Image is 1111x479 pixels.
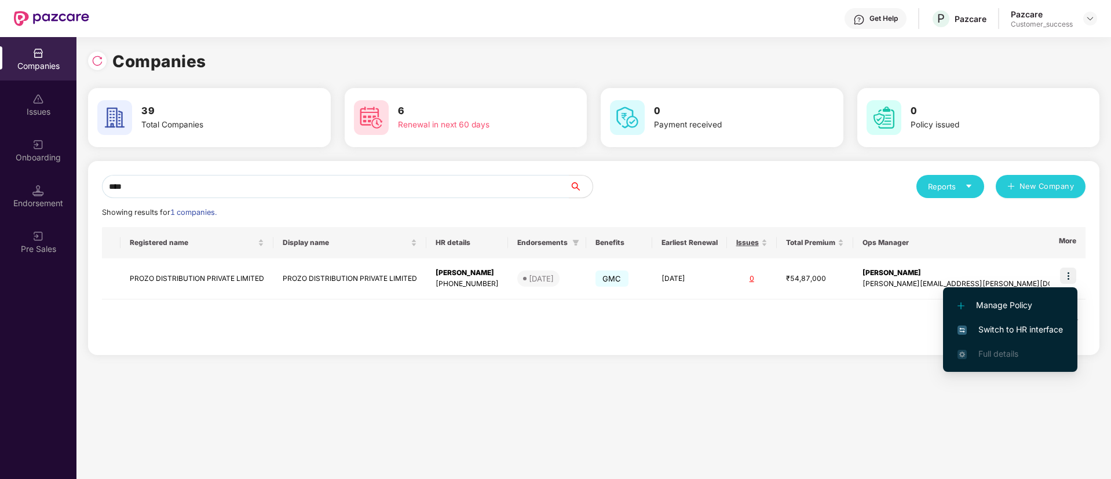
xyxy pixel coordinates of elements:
img: svg+xml;base64,PHN2ZyB4bWxucz0iaHR0cDovL3d3dy53My5vcmcvMjAwMC9zdmciIHdpZHRoPSI2MCIgaGVpZ2h0PSI2MC... [354,100,389,135]
td: PROZO DISTRIBUTION PRIVATE LIMITED [120,258,273,299]
span: Registered name [130,238,255,247]
div: [PERSON_NAME] [436,268,499,279]
span: Full details [978,349,1018,359]
img: svg+xml;base64,PHN2ZyBpZD0iRHJvcGRvd24tMzJ4MzIiIHhtbG5zPSJodHRwOi8vd3d3LnczLm9yZy8yMDAwL3N2ZyIgd2... [1086,14,1095,23]
div: ₹54,87,000 [786,273,844,284]
span: caret-down [965,182,973,190]
button: search [569,175,593,198]
div: Reports [928,181,973,192]
span: search [569,182,593,191]
span: GMC [595,270,628,287]
div: [PERSON_NAME][EMAIL_ADDRESS][PERSON_NAME][DOMAIN_NAME] [863,279,1097,290]
div: [DATE] [529,273,554,284]
h3: 0 [654,104,800,119]
span: Display name [283,238,408,247]
span: Endorsements [517,238,568,247]
div: Customer_success [1011,20,1073,29]
span: Switch to HR interface [957,323,1063,336]
span: P [937,12,945,25]
img: New Pazcare Logo [14,11,89,26]
span: filter [572,239,579,246]
span: Manage Policy [957,299,1063,312]
img: svg+xml;base64,PHN2ZyB3aWR0aD0iMTQuNSIgaGVpZ2h0PSIxNC41IiB2aWV3Qm94PSIwIDAgMTYgMTYiIGZpbGw9Im5vbm... [32,185,44,196]
th: Earliest Renewal [652,227,727,258]
span: Issues [736,238,759,247]
div: Pazcare [1011,9,1073,20]
th: Benefits [586,227,652,258]
img: svg+xml;base64,PHN2ZyB4bWxucz0iaHR0cDovL3d3dy53My5vcmcvMjAwMC9zdmciIHdpZHRoPSIxMi4yMDEiIGhlaWdodD... [957,302,964,309]
div: [PERSON_NAME] [863,268,1097,279]
td: PROZO DISTRIBUTION PRIVATE LIMITED [273,258,426,299]
th: Display name [273,227,426,258]
span: New Company [1019,181,1075,192]
div: [PHONE_NUMBER] [436,279,499,290]
img: svg+xml;base64,PHN2ZyBpZD0iSXNzdWVzX2Rpc2FibGVkIiB4bWxucz0iaHR0cDovL3d3dy53My5vcmcvMjAwMC9zdmciIH... [32,93,44,105]
div: Pazcare [955,13,986,24]
img: svg+xml;base64,PHN2ZyBpZD0iSGVscC0zMngzMiIgeG1sbnM9Imh0dHA6Ly93d3cudzMub3JnLzIwMDAvc3ZnIiB3aWR0aD... [853,14,865,25]
h3: 39 [141,104,287,119]
span: filter [570,236,582,250]
h3: 0 [911,104,1057,119]
img: svg+xml;base64,PHN2ZyB4bWxucz0iaHR0cDovL3d3dy53My5vcmcvMjAwMC9zdmciIHdpZHRoPSI2MCIgaGVpZ2h0PSI2MC... [97,100,132,135]
div: Get Help [869,14,898,23]
div: Policy issued [911,119,1057,131]
th: Registered name [120,227,273,258]
th: More [1050,227,1086,258]
span: Total Premium [786,238,835,247]
img: svg+xml;base64,PHN2ZyB4bWxucz0iaHR0cDovL3d3dy53My5vcmcvMjAwMC9zdmciIHdpZHRoPSIxNi4zNjMiIGhlaWdodD... [957,350,967,359]
div: Total Companies [141,119,287,131]
img: svg+xml;base64,PHN2ZyBpZD0iUmVsb2FkLTMyeDMyIiB4bWxucz0iaHR0cDovL3d3dy53My5vcmcvMjAwMC9zdmciIHdpZH... [92,55,103,67]
td: [DATE] [652,258,727,299]
img: svg+xml;base64,PHN2ZyB4bWxucz0iaHR0cDovL3d3dy53My5vcmcvMjAwMC9zdmciIHdpZHRoPSI2MCIgaGVpZ2h0PSI2MC... [610,100,645,135]
img: icon [1060,268,1076,284]
img: svg+xml;base64,PHN2ZyBpZD0iQ29tcGFuaWVzIiB4bWxucz0iaHR0cDovL3d3dy53My5vcmcvMjAwMC9zdmciIHdpZHRoPS... [32,47,44,59]
h1: Companies [112,49,206,74]
img: svg+xml;base64,PHN2ZyB4bWxucz0iaHR0cDovL3d3dy53My5vcmcvMjAwMC9zdmciIHdpZHRoPSI2MCIgaGVpZ2h0PSI2MC... [867,100,901,135]
span: plus [1007,182,1015,192]
img: svg+xml;base64,PHN2ZyB3aWR0aD0iMjAiIGhlaWdodD0iMjAiIHZpZXdCb3g9IjAgMCAyMCAyMCIgZmlsbD0ibm9uZSIgeG... [32,231,44,242]
span: 1 companies. [170,208,217,217]
th: Total Premium [777,227,853,258]
img: svg+xml;base64,PHN2ZyB4bWxucz0iaHR0cDovL3d3dy53My5vcmcvMjAwMC9zdmciIHdpZHRoPSIxNiIgaGVpZ2h0PSIxNi... [957,326,967,335]
th: HR details [426,227,508,258]
h3: 6 [398,104,544,119]
div: 0 [736,273,768,284]
th: Issues [727,227,777,258]
div: Payment received [654,119,800,131]
button: plusNew Company [996,175,1086,198]
span: Ops Manager [863,238,1088,247]
img: svg+xml;base64,PHN2ZyB3aWR0aD0iMjAiIGhlaWdodD0iMjAiIHZpZXdCb3g9IjAgMCAyMCAyMCIgZmlsbD0ibm9uZSIgeG... [32,139,44,151]
div: Renewal in next 60 days [398,119,544,131]
span: Showing results for [102,208,217,217]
